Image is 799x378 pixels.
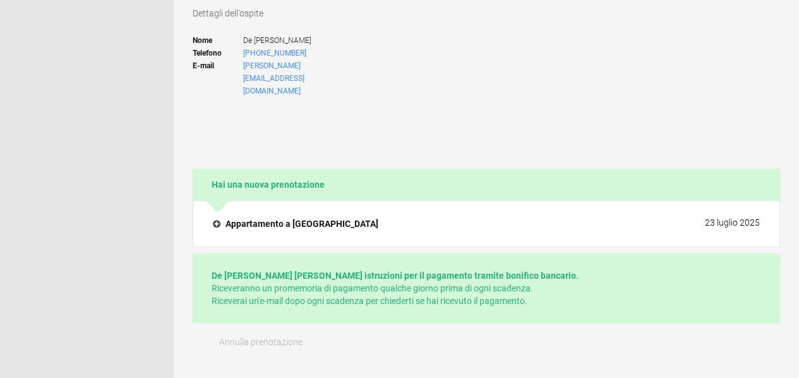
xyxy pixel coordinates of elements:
button: Appartamento a [GEOGRAPHIC_DATA] 23 luglio 2025 [203,210,770,237]
font: Riceverai un'e-mail dopo ogni scadenza per chiederti se hai ricevuto il pagamento. [212,296,527,306]
font: Telefono [193,49,222,58]
font: Riceveranno un promemoria di pagamento qualche giorno prima di ogni scadenza. [212,283,533,293]
font: Dettagli dell'ospite [193,8,263,18]
font: 23 luglio 2025 [705,217,760,228]
a: [PHONE_NUMBER] [243,49,306,58]
font: Annulla prenotazione [219,337,303,347]
font: De [PERSON_NAME] [PERSON_NAME] istruzioni per il pagamento tramite bonifico bancario. [212,271,579,281]
font: Hai una nuova prenotazione [212,180,325,190]
button: Annulla prenotazione [193,329,328,355]
a: [PERSON_NAME][EMAIL_ADDRESS][DOMAIN_NAME] [243,61,304,95]
font: De [PERSON_NAME] [243,36,311,45]
font: E-mail [193,61,214,70]
font: Nome [193,36,212,45]
font: Appartamento a [GEOGRAPHIC_DATA] [225,219,378,229]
